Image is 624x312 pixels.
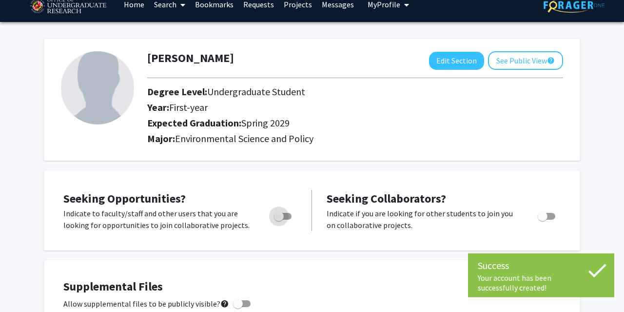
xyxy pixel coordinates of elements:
h2: Degree Level: [147,86,537,98]
p: Indicate if you are looking for other students to join you on collaborative projects. [327,208,519,231]
div: Toggle [534,208,561,222]
button: Edit Section [429,52,484,70]
p: Indicate to faculty/staff and other users that you are looking for opportunities to join collabor... [63,208,255,231]
h2: Major: [147,133,563,145]
span: Spring 2029 [241,117,290,129]
h2: Year: [147,102,537,113]
mat-icon: help [220,298,229,310]
span: Allow supplemental files to be publicly visible? [63,298,229,310]
img: Profile Picture [61,51,134,125]
h2: Expected Graduation: [147,117,537,129]
div: Success [478,258,604,273]
span: First-year [169,101,208,113]
h4: Supplemental Files [63,280,561,294]
span: Environmental Science and Policy [175,132,313,145]
mat-icon: help [547,55,555,66]
div: Your account has been successfully created! [478,273,604,292]
iframe: Chat [7,268,41,305]
span: Undergraduate Student [207,85,305,98]
h1: [PERSON_NAME] [147,51,234,65]
span: Seeking Opportunities? [63,191,186,206]
div: Toggle [270,208,297,222]
span: Seeking Collaborators? [327,191,446,206]
button: See Public View [488,51,563,70]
